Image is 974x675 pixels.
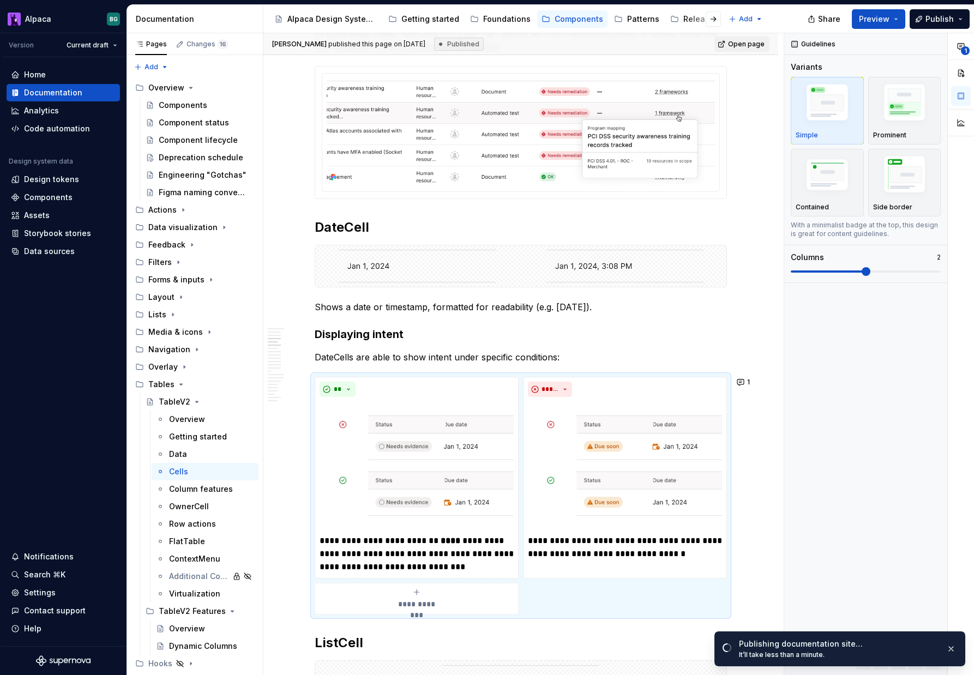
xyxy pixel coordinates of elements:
[528,401,722,530] img: 0251c49a-4ce7-4203-8a6d-d6b9d00ddb3a.png
[152,445,258,463] a: Data
[152,463,258,480] a: Cells
[24,123,90,134] div: Code automation
[683,14,719,25] div: Releases
[141,166,258,184] a: Engineering "Gotchas"
[272,40,425,49] span: published this page on [DATE]
[131,323,258,341] div: Media & icons
[67,41,109,50] span: Current draft
[24,605,86,616] div: Contact support
[136,14,258,25] div: Documentation
[152,585,258,602] a: Virtualization
[169,641,237,652] div: Dynamic Columns
[24,246,75,257] div: Data sources
[148,274,205,285] div: Forms & inputs
[169,449,187,460] div: Data
[802,9,847,29] button: Share
[868,149,941,216] button: placeholderSide border
[7,120,120,137] a: Code automation
[152,533,258,550] a: FlatTable
[796,203,829,212] p: Contained
[791,252,824,263] div: Columns
[24,587,56,598] div: Settings
[152,411,258,428] a: Overview
[152,550,258,568] a: ContextMenu
[961,46,970,55] span: 1
[791,149,864,216] button: placeholderContained
[218,40,228,49] span: 16
[141,114,258,131] a: Component status
[7,102,120,119] a: Analytics
[159,396,190,407] div: TableV2
[796,131,818,140] p: Simple
[610,10,664,28] a: Patterns
[62,38,122,53] button: Current draft
[7,171,120,188] a: Design tokens
[131,201,258,219] div: Actions
[152,480,258,498] a: Column features
[401,14,459,25] div: Getting started
[7,584,120,601] a: Settings
[131,376,258,393] div: Tables
[7,620,120,637] button: Help
[315,634,727,652] h2: ListCell
[131,79,258,97] div: Overview
[859,14,889,25] span: Preview
[2,7,124,31] button: AlpacaBG
[131,59,172,75] button: Add
[141,131,258,149] a: Component lifecycle
[169,519,216,529] div: Row actions
[131,341,258,358] div: Navigation
[148,82,184,93] div: Overview
[187,40,228,49] div: Changes
[791,62,822,73] div: Variants
[791,77,864,144] button: placeholderSimple
[24,192,73,203] div: Components
[169,571,229,582] div: Additional Context
[320,401,514,530] img: f105cce0-0b1b-4ed4-a00a-382b9caae6cb.png
[728,40,765,49] span: Open page
[910,9,970,29] button: Publish
[270,10,382,28] a: Alpaca Design System 🦙
[145,63,158,71] span: Add
[159,135,238,146] div: Component lifecycle
[9,157,73,166] div: Design system data
[169,588,220,599] div: Virtualization
[169,553,220,564] div: ContextMenu
[141,184,258,201] a: Figma naming conventions
[131,288,258,306] div: Layout
[791,221,941,238] div: With a minimalist badge at the top, this design is great for content guidelines.
[152,637,258,655] a: Dynamic Columns
[159,170,246,180] div: Engineering "Gotchas"
[7,548,120,565] button: Notifications
[7,602,120,619] button: Contact support
[272,40,327,48] span: [PERSON_NAME]
[7,66,120,83] a: Home
[24,210,50,221] div: Assets
[873,153,936,200] img: placeholder
[169,501,209,512] div: OwnerCell
[148,361,178,372] div: Overlay
[287,14,377,25] div: Alpaca Design System 🦙
[7,189,120,206] a: Components
[8,13,21,26] img: 003f14f4-5683-479b-9942-563e216bc167.png
[131,306,258,323] div: Lists
[466,10,535,28] a: Foundations
[937,253,941,262] p: 2
[315,351,727,364] p: DateCells are able to show intent under specific conditions:
[131,236,258,254] div: Feedback
[315,219,727,236] h2: DateCell
[169,414,205,425] div: Overview
[24,569,65,580] div: Search ⌘K
[270,8,723,30] div: Page tree
[739,638,937,649] div: Publishing documentation site…
[9,41,34,50] div: Version
[152,568,258,585] a: Additional Context
[159,606,226,617] div: TableV2 Features
[135,40,167,49] div: Pages
[169,466,188,477] div: Cells
[434,38,484,51] div: Published
[131,655,258,672] div: Hooks
[7,207,120,224] a: Assets
[384,10,464,28] a: Getting started
[24,551,74,562] div: Notifications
